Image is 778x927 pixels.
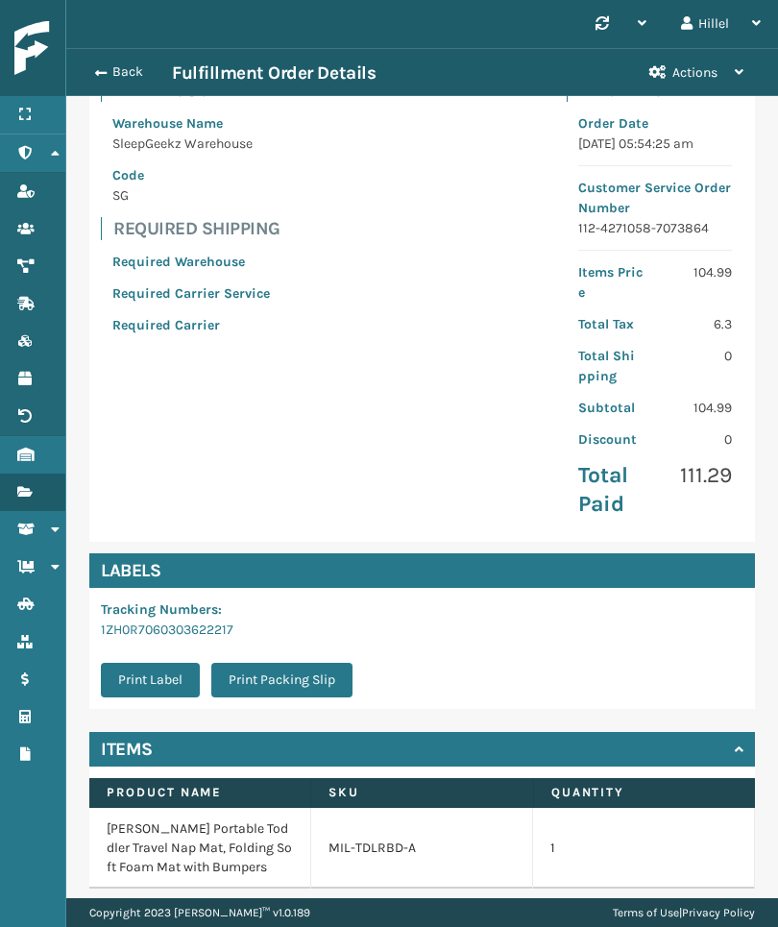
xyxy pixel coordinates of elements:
[632,49,761,96] button: Actions
[89,808,311,889] td: [PERSON_NAME] Portable Toddler Travel Nap Mat, Folding Soft Foam Mat with Bumpers
[101,738,153,761] h4: Items
[578,429,644,450] p: Discount
[667,262,732,282] p: 104.99
[667,346,732,366] p: 0
[578,178,732,218] p: Customer Service Order Number
[667,461,732,490] p: 111.29
[101,601,222,618] span: Tracking Numbers :
[578,314,644,334] p: Total Tax
[667,314,732,334] p: 6.3
[667,398,732,418] p: 104.99
[533,808,755,889] td: 1
[613,898,755,927] div: |
[578,113,732,134] p: Order Date
[112,165,270,185] p: Code
[112,252,270,272] p: Required Warehouse
[84,63,172,81] button: Back
[328,784,515,801] label: SKU
[101,663,200,697] button: Print Label
[578,461,644,519] p: Total Paid
[613,906,679,919] a: Terms of Use
[551,784,738,801] label: Quantity
[578,346,644,386] p: Total Shipping
[112,283,270,304] p: Required Carrier Service
[672,64,717,81] span: Actions
[107,784,293,801] label: Product Name
[682,906,755,919] a: Privacy Policy
[667,429,732,450] p: 0
[113,217,281,240] h4: Required Shipping
[112,134,270,154] p: SleepGeekz Warehouse
[578,262,644,303] p: Items Price
[172,61,376,85] h3: Fulfillment Order Details
[328,839,416,858] a: MIL-TDLRBD-A
[89,553,755,588] h4: Labels
[578,134,732,154] p: [DATE] 05:54:25 am
[112,113,270,134] p: Warehouse Name
[112,185,270,206] p: SG
[578,218,732,238] p: 112-4271058-7073864
[578,398,644,418] p: Subtotal
[101,622,233,638] a: 1ZH0R7060303622217
[211,663,353,697] button: Print Packing Slip
[14,21,187,76] img: logo
[112,315,270,335] p: Required Carrier
[89,898,310,927] p: Copyright 2023 [PERSON_NAME]™ v 1.0.189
